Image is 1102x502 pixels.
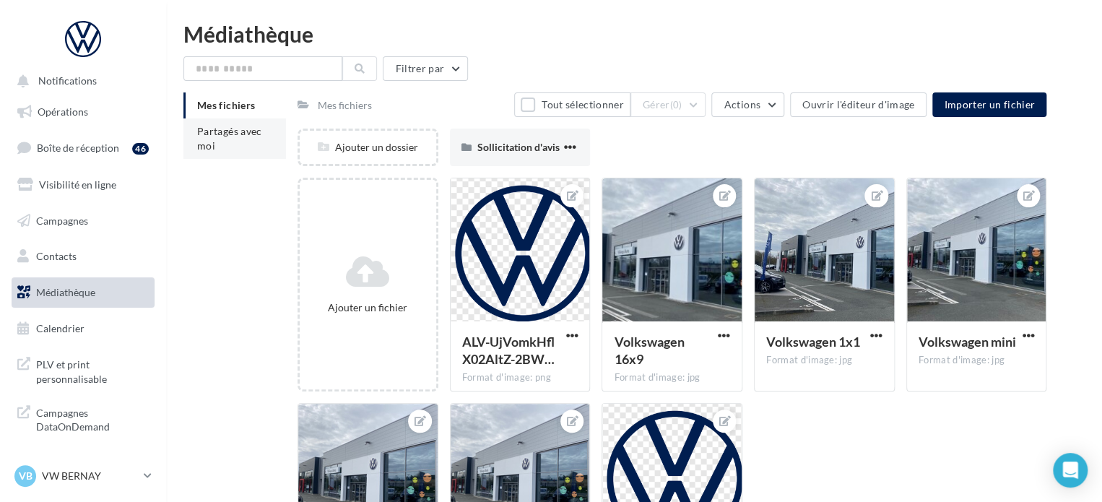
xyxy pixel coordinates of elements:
span: Volkswagen mini [919,334,1016,350]
div: Ajouter un fichier [305,300,430,315]
span: Sollicitation d'avis [477,141,560,153]
span: Volkswagen 1x1 [766,334,860,350]
button: Ouvrir l'éditeur d'image [790,92,927,117]
span: Campagnes DataOnDemand [36,403,149,434]
button: Importer un fichier [932,92,1046,117]
div: 46 [132,143,149,155]
span: Opérations [38,105,88,118]
span: Boîte de réception [37,142,119,154]
span: (0) [670,99,682,111]
span: Visibilité en ligne [39,178,116,191]
button: Filtrer par [383,56,468,81]
a: Campagnes DataOnDemand [9,397,157,440]
div: Ajouter un dossier [300,140,436,155]
span: Calendrier [36,322,84,334]
span: Notifications [38,75,97,87]
span: PLV et print personnalisable [36,355,149,386]
div: Format d'image: jpg [614,371,730,384]
div: Open Intercom Messenger [1053,453,1088,488]
span: Importer un fichier [944,98,1035,111]
a: Boîte de réception46 [9,132,157,163]
p: VW BERNAY [42,469,138,483]
a: Visibilité en ligne [9,170,157,200]
span: Médiathèque [36,286,95,298]
div: Mes fichiers [318,98,372,113]
span: Campagnes [36,214,88,226]
span: Mes fichiers [197,99,255,111]
button: Actions [711,92,784,117]
div: Format d'image: png [462,371,578,384]
a: Campagnes [9,206,157,236]
span: ALV-UjVomkHflX02AltZ-2BWRmv80AveAUEtBt-3gd3G7FYu1skd269n [462,334,555,367]
a: Opérations [9,97,157,127]
a: VB VW BERNAY [12,462,155,490]
div: Format d'image: jpg [919,354,1035,367]
div: Format d'image: jpg [766,354,882,367]
button: Tout sélectionner [514,92,630,117]
span: Actions [724,98,760,111]
span: Contacts [36,250,77,262]
span: Partagés avec moi [197,125,262,152]
a: PLV et print personnalisable [9,349,157,391]
a: Calendrier [9,313,157,344]
a: Médiathèque [9,277,157,308]
span: VB [19,469,32,483]
span: Volkswagen 16x9 [614,334,684,367]
a: Contacts [9,241,157,272]
div: Médiathèque [183,23,1085,45]
button: Gérer(0) [630,92,706,117]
